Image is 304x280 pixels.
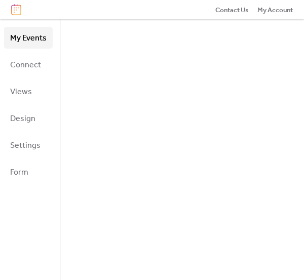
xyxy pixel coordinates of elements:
[10,111,35,127] span: Design
[10,165,28,180] span: Form
[4,81,53,102] a: Views
[4,134,53,156] a: Settings
[10,30,47,46] span: My Events
[11,4,21,15] img: logo
[4,107,53,129] a: Design
[10,84,32,100] span: Views
[215,5,249,15] a: Contact Us
[10,138,41,153] span: Settings
[4,27,53,49] a: My Events
[257,5,293,15] a: My Account
[10,57,41,73] span: Connect
[4,161,53,183] a: Form
[4,54,53,75] a: Connect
